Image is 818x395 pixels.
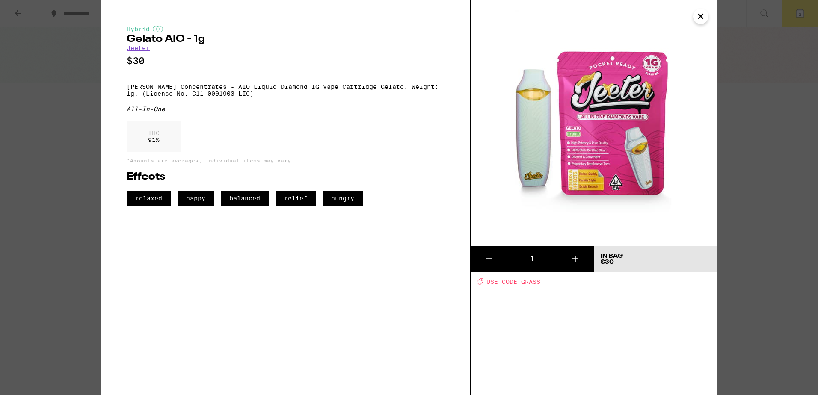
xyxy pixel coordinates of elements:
[148,130,160,136] p: THC
[276,191,316,206] span: relief
[5,6,62,13] span: Hi. Need any help?
[323,191,363,206] span: hungry
[127,83,444,97] p: [PERSON_NAME] Concentrates - AIO Liquid Diamond 1G Vape Cartridge Gelato. Weight: 1g. (License No...
[127,121,181,152] div: 91 %
[127,34,444,44] h2: Gelato AIO - 1g
[153,26,163,32] img: hybridColor.svg
[127,106,444,112] div: All-In-One
[127,158,444,163] p: *Amounts are averages, individual items may vary.
[127,172,444,182] h2: Effects
[601,253,623,259] div: In Bag
[601,259,614,265] span: $30
[127,26,444,32] div: Hybrid
[127,191,171,206] span: relaxed
[594,246,717,272] button: In Bag$30
[178,191,214,206] span: happy
[127,56,444,66] p: $30
[486,278,540,285] span: USE CODE GRASS
[693,9,708,24] button: Close
[127,44,150,51] a: Jeeter
[507,255,557,263] div: 1
[221,191,269,206] span: balanced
